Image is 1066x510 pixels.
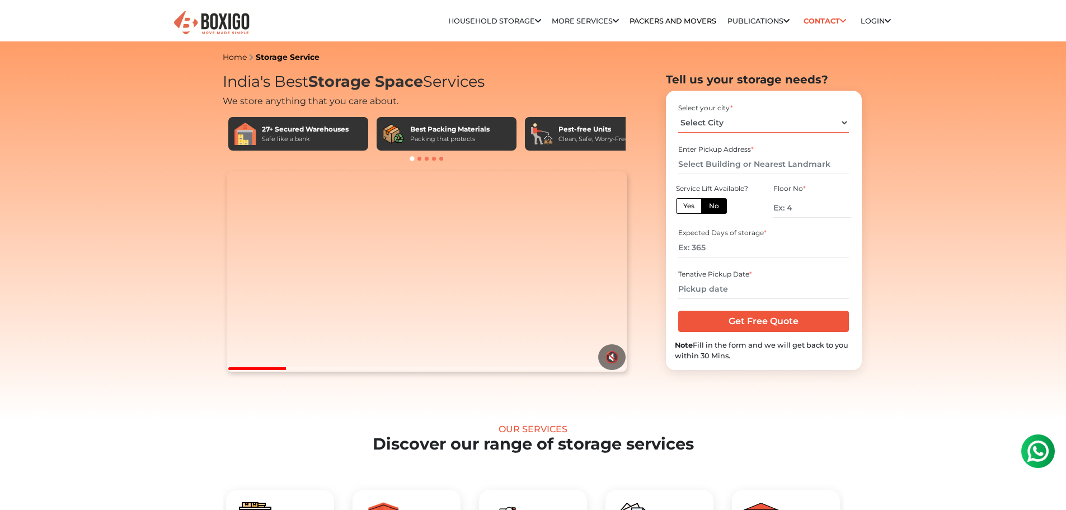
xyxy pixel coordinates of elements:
h1: India's Best Services [223,73,631,91]
input: Pickup date [678,279,849,299]
img: Best Packing Materials [382,123,405,145]
div: Fill in the form and we will get back to you within 30 Mins. [675,340,853,361]
a: Publications [727,17,790,25]
div: Enter Pickup Address [678,144,849,155]
img: Boxigo [172,10,251,37]
a: More services [552,17,619,25]
div: Expected Days of storage [678,228,849,238]
span: We store anything that you care about. [223,96,398,106]
img: whatsapp-icon.svg [11,11,34,34]
div: Clean, Safe, Worry-Free [558,134,629,144]
div: 27+ Secured Warehouses [262,124,349,134]
input: Select Building or Nearest Landmark [678,155,849,174]
a: Home [223,52,247,62]
a: Household Storage [448,17,541,25]
label: Yes [676,198,702,214]
a: Contact [800,12,850,30]
input: Ex: 365 [678,238,849,258]
div: Best Packing Materials [410,124,490,134]
a: Login [861,17,891,25]
img: 27+ Secured Warehouses [234,123,256,145]
div: Packing that protects [410,134,490,144]
div: Floor No [773,184,851,194]
img: Pest-free Units [530,123,553,145]
div: Select your city [678,103,849,113]
div: Service Lift Available? [676,184,753,194]
button: 🔇 [598,344,626,370]
a: Storage Service [256,52,320,62]
video: Your browser does not support the video tag. [227,171,627,372]
h2: Tell us your storage needs? [666,73,862,86]
h2: Discover our range of storage services [43,434,1023,454]
input: Ex: 4 [773,198,851,218]
span: Storage Space [308,72,423,91]
div: Safe like a bank [262,134,349,144]
div: Tenative Pickup Date [678,269,849,279]
div: Pest-free Units [558,124,629,134]
b: Note [675,341,693,349]
div: Our Services [43,424,1023,434]
label: No [701,198,727,214]
input: Get Free Quote [678,311,849,332]
a: Packers and Movers [630,17,716,25]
